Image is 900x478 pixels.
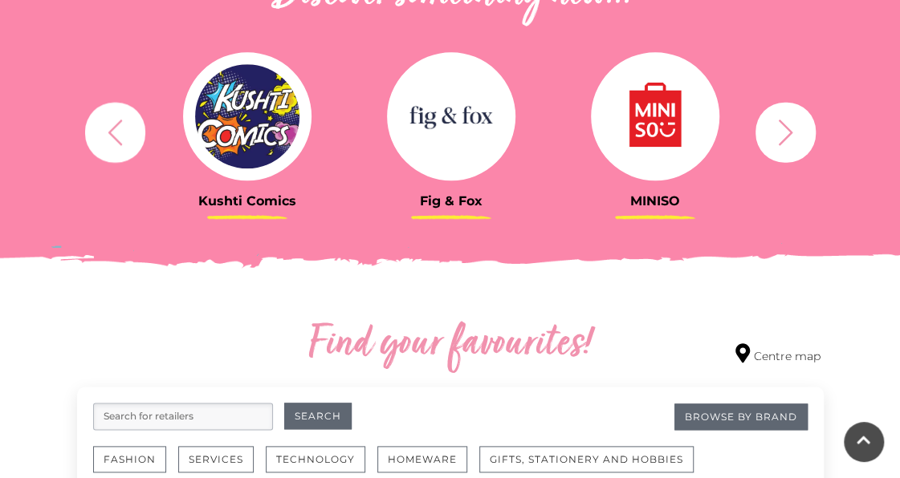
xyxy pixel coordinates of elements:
button: Fashion [93,446,166,472]
button: Technology [266,446,365,472]
h2: Find your favourites! [206,319,695,371]
a: Browse By Brand [674,403,808,430]
a: Fig & Fox [361,52,541,209]
button: Homeware [377,446,467,472]
h3: Kushti Comics [157,193,337,209]
a: Centre map [735,343,820,365]
button: Services [178,446,254,472]
a: MINISO [565,52,745,209]
h3: Fig & Fox [361,193,541,209]
a: Kushti Comics [157,52,337,209]
button: Search [284,403,352,429]
input: Search for retailers [93,403,273,430]
h3: MINISO [565,193,745,209]
button: Gifts, Stationery and Hobbies [479,446,694,472]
